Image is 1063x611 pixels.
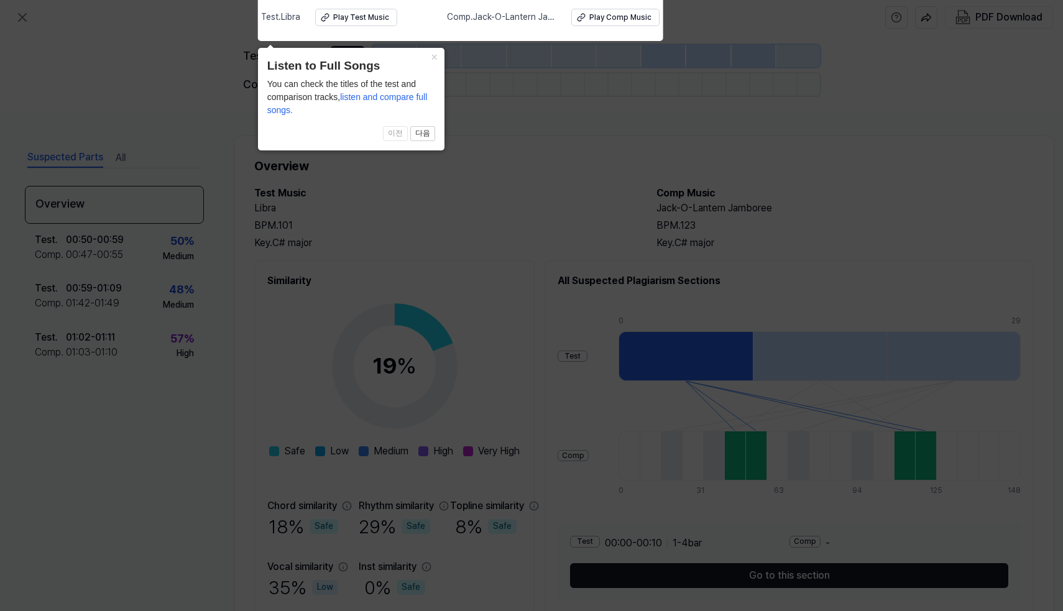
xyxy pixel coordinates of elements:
div: Play Test Music [333,12,389,23]
span: listen and compare full songs. [267,92,428,115]
button: Close [425,48,444,65]
header: Listen to Full Songs [267,57,435,75]
span: Test . Libra [261,11,300,24]
div: Play Comp Music [589,12,651,23]
button: Play Test Music [315,9,397,26]
button: Play Comp Music [571,9,660,26]
button: 다음 [410,126,435,141]
div: You can check the titles of the test and comparison tracks, [267,78,435,117]
span: Comp . Jack-O-Lantern Jamboree [447,11,556,24]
